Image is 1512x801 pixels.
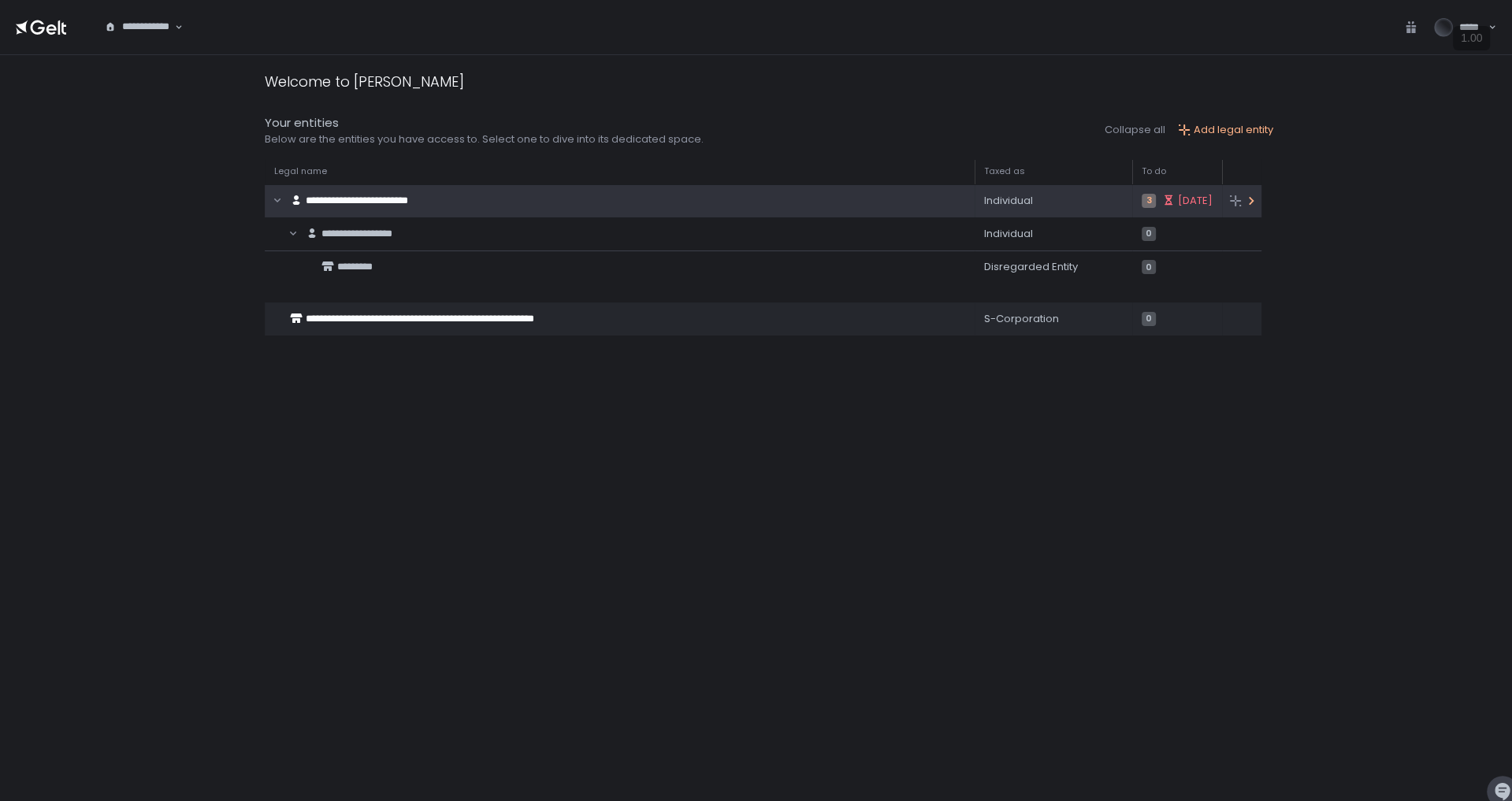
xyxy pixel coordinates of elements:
div: Below are the entities you have access to. Select one to dive into its dedicated space. [265,132,704,146]
div: S-Corporation [984,312,1123,326]
span: 0 [1142,312,1156,326]
button: Collapse all [1105,123,1165,137]
div: Search for option [95,11,183,43]
span: [DATE] [1178,194,1213,208]
span: 3 [1142,194,1156,208]
span: 0 [1142,227,1156,241]
button: Add legal entity [1178,123,1273,137]
span: Legal name [274,165,327,177]
span: 0 [1142,260,1156,274]
div: Welcome to [PERSON_NAME] [265,71,464,92]
div: Individual [984,194,1123,208]
span: To do [1142,165,1166,177]
div: Your entities [265,114,704,132]
span: Taxed as [984,165,1025,177]
input: Search for option [105,34,173,50]
div: Disregarded Entity [984,260,1123,274]
div: Individual [984,227,1123,241]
